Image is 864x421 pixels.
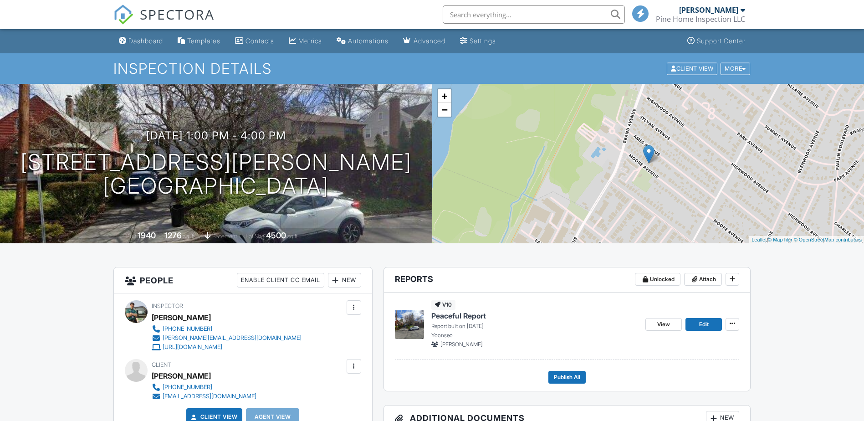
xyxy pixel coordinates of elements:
[163,325,212,333] div: [PHONE_NUMBER]
[697,37,746,45] div: Support Center
[152,324,302,334] a: [PHONE_NUMBER]
[245,233,265,240] span: Lot Size
[438,89,451,103] a: Zoom in
[146,129,286,142] h3: [DATE] 1:00 pm - 4:00 pm
[679,5,738,15] div: [PERSON_NAME]
[794,237,862,242] a: © OpenStreetMap contributors
[245,37,274,45] div: Contacts
[285,33,326,50] a: Metrics
[187,37,220,45] div: Templates
[470,37,496,45] div: Settings
[152,303,183,309] span: Inspector
[656,15,745,24] div: Pine Home Inspection LLC
[163,384,212,391] div: [PHONE_NUMBER]
[164,231,182,240] div: 1276
[183,233,196,240] span: sq. ft.
[231,33,278,50] a: Contacts
[721,62,750,75] div: More
[266,231,286,240] div: 4500
[443,5,625,24] input: Search everything...
[667,62,717,75] div: Client View
[328,273,361,288] div: New
[212,233,237,240] span: basement
[174,33,224,50] a: Templates
[414,37,445,45] div: Advanced
[152,392,256,401] a: [EMAIL_ADDRESS][DOMAIN_NAME]
[126,233,136,240] span: Built
[128,37,163,45] div: Dashboard
[298,37,322,45] div: Metrics
[113,12,215,31] a: SPECTORA
[666,65,720,72] a: Client View
[287,233,299,240] span: sq.ft.
[399,33,449,50] a: Advanced
[140,5,215,24] span: SPECTORA
[138,231,156,240] div: 1940
[152,383,256,392] a: [PHONE_NUMBER]
[163,393,256,400] div: [EMAIL_ADDRESS][DOMAIN_NAME]
[333,33,392,50] a: Automations (Basic)
[152,369,211,383] div: [PERSON_NAME]
[348,37,389,45] div: Automations
[456,33,500,50] a: Settings
[113,5,133,25] img: The Best Home Inspection Software - Spectora
[20,150,412,199] h1: [STREET_ADDRESS][PERSON_NAME] [GEOGRAPHIC_DATA]
[438,103,451,117] a: Zoom out
[163,334,302,342] div: [PERSON_NAME][EMAIL_ADDRESS][DOMAIN_NAME]
[237,273,324,288] div: Enable Client CC Email
[752,237,767,242] a: Leaflet
[163,344,222,351] div: [URL][DOMAIN_NAME]
[152,361,171,368] span: Client
[768,237,792,242] a: © MapTiler
[684,33,749,50] a: Support Center
[114,267,372,293] h3: People
[115,33,167,50] a: Dashboard
[152,343,302,352] a: [URL][DOMAIN_NAME]
[152,334,302,343] a: [PERSON_NAME][EMAIL_ADDRESS][DOMAIN_NAME]
[749,236,864,244] div: |
[152,311,211,324] div: [PERSON_NAME]
[113,61,751,77] h1: Inspection Details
